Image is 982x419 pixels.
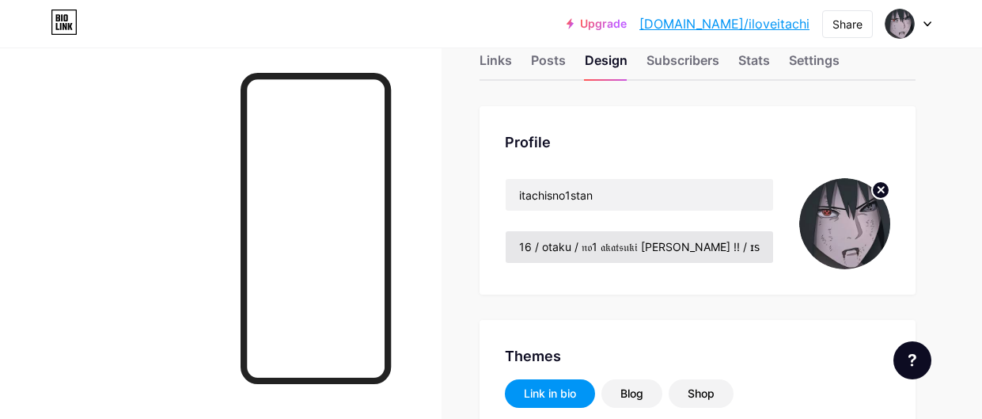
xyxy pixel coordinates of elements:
div: Stats [738,51,770,79]
img: ELLA MARIE FNAF!!!!!!!! [799,178,890,269]
div: Link in bio [524,386,576,402]
div: Posts [531,51,566,79]
div: Themes [505,345,890,367]
div: Blog [620,386,643,402]
input: Bio [506,231,773,263]
div: Links [480,51,512,79]
div: Share [832,16,863,32]
a: Upgrade [567,17,627,30]
div: Settings [789,51,840,79]
a: [DOMAIN_NAME]/iloveitachi [639,14,809,33]
img: ELLA MARIE FNAF!!!!!!!! [885,9,915,39]
div: Design [585,51,627,79]
div: Subscribers [646,51,719,79]
div: Profile [505,131,890,153]
div: Shop [688,386,715,402]
input: Name [506,179,773,211]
